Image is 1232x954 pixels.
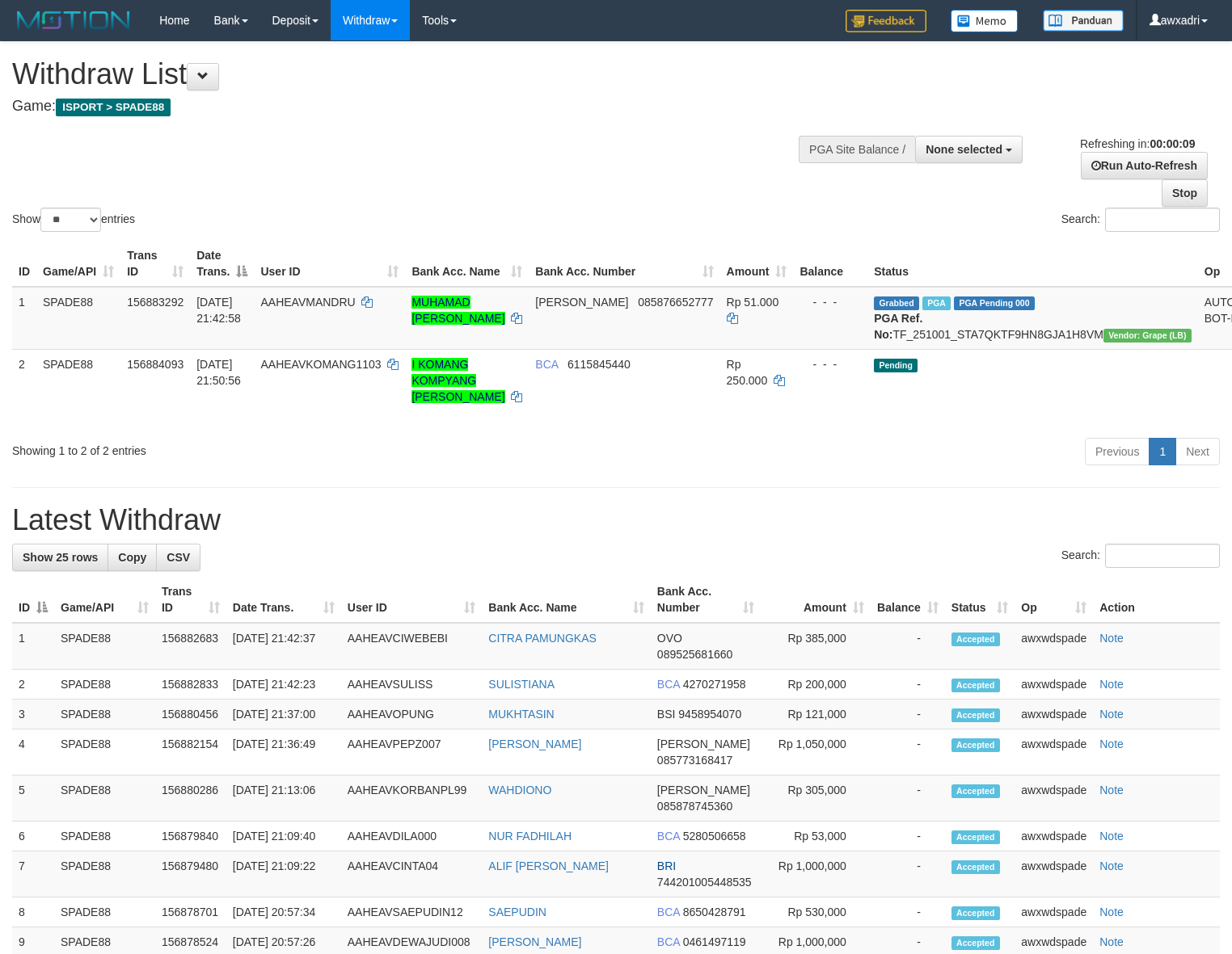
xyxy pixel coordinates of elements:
th: Date Trans.: activate to sort column descending [190,241,254,287]
td: 156880286 [155,775,226,822]
th: User ID: activate to sort column ascending [341,577,483,623]
input: Search: [1105,544,1220,568]
td: 156882154 [155,729,226,775]
td: - [871,729,945,775]
span: Copy 085773168417 to clipboard [657,754,732,767]
span: Grabbed [874,296,919,310]
th: Op: activate to sort column ascending [1015,577,1093,623]
td: SPADE88 [54,700,155,729]
span: Copy 085876652777 to clipboard [638,296,713,309]
td: [DATE] 21:42:23 [226,670,341,700]
td: SPADE88 [36,287,120,350]
img: MOTION_logo.png [12,8,135,32]
a: Note [1099,906,1124,918]
a: CSV [156,544,200,571]
td: SPADE88 [36,349,120,431]
div: Showing 1 to 2 of 2 entries [12,436,501,459]
td: - [871,775,945,822]
span: Copy 4270271958 to clipboard [683,678,746,691]
td: awxwdspade [1015,729,1093,775]
span: [PERSON_NAME] [657,738,750,750]
span: ISPORT > SPADE88 [56,99,171,116]
a: [PERSON_NAME] [488,935,581,948]
td: 4 [12,729,54,775]
td: Rp 530,000 [761,897,870,927]
span: BCA [657,906,680,918]
span: None selected [926,143,1002,156]
a: Note [1099,935,1124,948]
span: 156884093 [127,358,184,371]
th: Balance: activate to sort column ascending [871,577,945,623]
th: Status: activate to sort column ascending [945,577,1015,623]
td: awxwdspade [1015,700,1093,729]
th: Game/API: activate to sort column ascending [54,577,155,623]
a: Note [1099,859,1124,872]
span: BSI [657,708,676,721]
span: Copy 9458954070 to clipboard [678,708,741,721]
td: SPADE88 [54,851,155,897]
a: ALIF [PERSON_NAME] [488,859,609,872]
td: [DATE] 21:36:49 [226,729,341,775]
a: WAHDIONO [488,784,551,796]
img: Button%20Memo.svg [951,10,1019,32]
th: Trans ID: activate to sort column ascending [120,241,190,287]
td: [DATE] 21:09:40 [226,822,341,851]
a: CITRA PAMUNGKAS [488,632,597,645]
span: Show 25 rows [23,551,98,564]
a: MUHAMAD [PERSON_NAME] [411,296,504,325]
span: Refreshing in: [1080,137,1195,150]
td: SPADE88 [54,897,155,927]
td: [DATE] 21:13:06 [226,775,341,822]
span: Accepted [951,784,1000,798]
th: ID [12,241,36,287]
span: OVO [657,632,682,645]
span: Copy 6115845440 to clipboard [567,358,631,371]
div: - - - [800,356,861,372]
b: PGA Ref. No: [874,312,922,341]
a: Stop [1162,179,1208,207]
label: Show entries [12,208,135,232]
th: Action [1093,577,1220,623]
a: Copy [108,544,157,571]
span: Copy 744201005448535 to clipboard [657,876,752,889]
span: [DATE] 21:50:56 [196,358,241,387]
td: AAHEAVCIWEBEBI [341,623,483,670]
a: Run Auto-Refresh [1081,152,1208,179]
label: Search: [1061,544,1220,568]
span: Accepted [951,830,1000,844]
td: 2 [12,349,36,431]
td: 5 [12,775,54,822]
td: awxwdspade [1015,623,1093,670]
span: BRI [657,859,676,872]
th: User ID: activate to sort column ascending [254,241,405,287]
th: Game/API: activate to sort column ascending [36,241,120,287]
span: Accepted [951,738,1000,752]
td: 1 [12,287,36,350]
td: awxwdspade [1015,897,1093,927]
td: [DATE] 21:09:22 [226,851,341,897]
h4: Game: [12,99,805,115]
td: 6 [12,822,54,851]
td: Rp 305,000 [761,775,870,822]
a: [PERSON_NAME] [488,738,581,750]
a: 1 [1149,438,1176,465]
span: Marked by awxwdspade [922,296,951,310]
a: SAEPUDIN [488,906,546,918]
img: Feedback.jpg [846,10,926,32]
td: SPADE88 [54,623,155,670]
th: Trans ID: activate to sort column ascending [155,577,226,623]
span: CSV [167,551,190,564]
span: Accepted [951,708,1000,722]
td: [DATE] 21:37:00 [226,700,341,729]
td: TF_251001_STA7QKTF9HN8GJA1H8VM [867,287,1198,350]
th: ID: activate to sort column descending [12,577,54,623]
span: Copy 5280506658 to clipboard [683,830,746,843]
td: 156878701 [155,897,226,927]
button: None selected [915,136,1023,163]
td: 7 [12,851,54,897]
td: SPADE88 [54,729,155,775]
label: Search: [1061,208,1220,232]
td: Rp 121,000 [761,700,870,729]
a: Note [1099,784,1124,796]
th: Status [867,241,1198,287]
